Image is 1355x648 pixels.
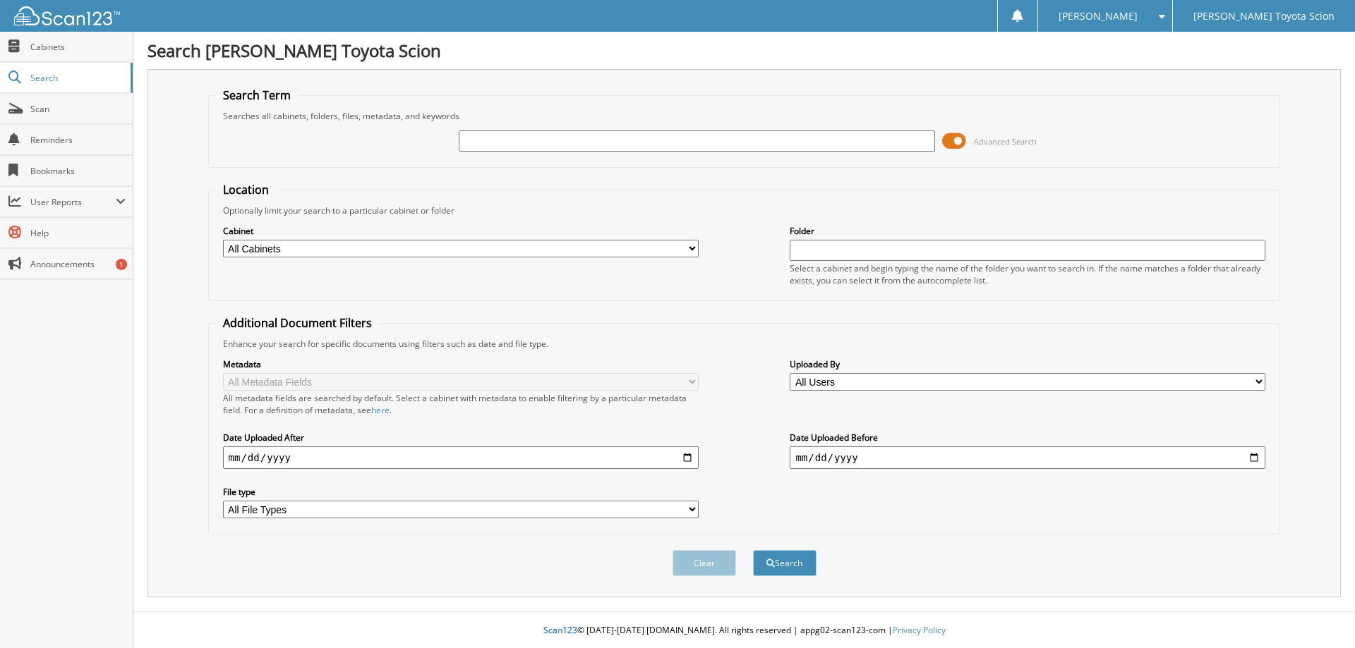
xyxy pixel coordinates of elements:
[30,103,126,115] span: Scan
[30,196,116,208] span: User Reports
[371,404,390,416] a: here
[790,358,1265,370] label: Uploaded By
[30,134,126,146] span: Reminders
[223,432,699,444] label: Date Uploaded After
[216,87,298,103] legend: Search Term
[223,358,699,370] label: Metadata
[30,41,126,53] span: Cabinets
[14,6,120,25] img: scan123-logo-white.svg
[753,550,817,576] button: Search
[790,446,1265,469] input: end
[30,72,124,84] span: Search
[223,486,699,498] label: File type
[216,182,276,197] legend: Location
[216,110,1273,122] div: Searches all cabinets, folders, files, metadata, and keywords
[147,39,1341,62] h1: Search [PERSON_NAME] Toyota Scion
[790,225,1265,237] label: Folder
[790,262,1265,286] div: Select a cabinet and begin typing the name of the folder you want to search in. If the name match...
[30,258,126,270] span: Announcements
[1193,12,1335,20] span: [PERSON_NAME] Toyota Scion
[216,204,1273,216] div: Optionally limit your search to a particular cabinet or folder
[30,165,126,177] span: Bookmarks
[116,259,127,270] div: 1
[133,613,1355,648] div: © [DATE]-[DATE] [DOMAIN_NAME]. All rights reserved | appg02-scan123-com |
[673,550,736,576] button: Clear
[974,136,1037,147] span: Advanced Search
[1059,12,1138,20] span: [PERSON_NAME]
[30,227,126,239] span: Help
[216,338,1273,350] div: Enhance your search for specific documents using filters such as date and file type.
[543,624,577,636] span: Scan123
[223,225,699,237] label: Cabinet
[223,392,699,416] div: All metadata fields are searched by default. Select a cabinet with metadata to enable filtering b...
[893,624,946,636] a: Privacy Policy
[790,432,1265,444] label: Date Uploaded Before
[223,446,699,469] input: start
[216,315,379,331] legend: Additional Document Filters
